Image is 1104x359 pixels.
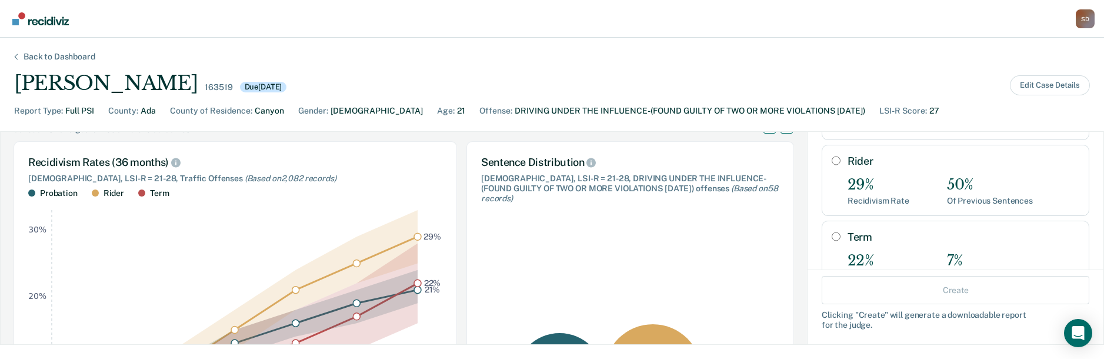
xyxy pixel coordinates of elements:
[141,105,156,117] div: Ada
[423,231,441,241] text: 29%
[848,177,909,194] div: 29%
[879,105,927,117] div: LSI-R Score :
[423,231,441,294] g: text
[848,231,1079,244] label: Term
[481,174,779,203] div: [DEMOGRAPHIC_DATA], LSI-R = 21-28, DRIVING UNDER THE INFLUENCE-(FOUND GUILTY OF TWO OR MORE VIOLA...
[515,105,865,117] div: DRIVING UNDER THE INFLUENCE-(FOUND GUILTY OF TWO OR MORE VIOLATIONS [DATE])
[479,105,512,117] div: Offense :
[947,252,1033,270] div: 7%
[1076,9,1095,28] div: S D
[1076,9,1095,28] button: Profile dropdown button
[255,105,284,117] div: Canyon
[14,71,198,95] div: [PERSON_NAME]
[822,276,1089,304] button: Create
[331,105,423,117] div: [DEMOGRAPHIC_DATA]
[9,52,109,62] div: Back to Dashboard
[240,82,287,92] div: Due [DATE]
[481,156,779,169] div: Sentence Distribution
[104,188,124,198] div: Rider
[28,174,442,184] div: [DEMOGRAPHIC_DATA], LSI-R = 21-28, Traffic Offenses
[481,184,778,203] span: (Based on 58 records )
[437,105,455,117] div: Age :
[12,12,69,25] img: Recidiviz
[65,105,94,117] div: Full PSI
[1010,75,1090,95] button: Edit Case Details
[425,285,441,294] text: 21%
[14,105,63,117] div: Report Type :
[822,310,1089,330] div: Clicking " Create " will generate a downloadable report for the judge.
[298,105,328,117] div: Gender :
[424,278,441,287] text: 22%
[848,196,909,206] div: Recidivism Rate
[205,82,232,92] div: 163519
[848,155,1079,168] label: Rider
[947,196,1033,206] div: Of Previous Sentences
[848,252,909,270] div: 22%
[40,188,78,198] div: Probation
[150,188,169,198] div: Term
[245,174,336,183] span: (Based on 2,082 records )
[28,225,46,234] text: 30%
[28,156,442,169] div: Recidivism Rates (36 months)
[108,105,138,117] div: County :
[457,105,465,117] div: 21
[947,177,1033,194] div: 50%
[929,105,939,117] div: 27
[170,105,252,117] div: County of Residence :
[28,291,46,301] text: 20%
[1064,319,1092,347] div: Open Intercom Messenger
